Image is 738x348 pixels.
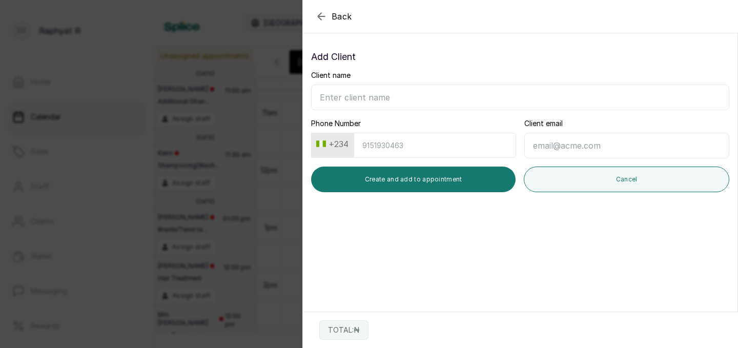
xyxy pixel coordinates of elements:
input: 9151930463 [354,133,516,158]
input: email@acme.com [524,133,729,158]
p: TOTAL: ₦ [328,325,360,335]
button: Create and add to appointment [311,167,516,192]
p: Add Client [311,50,729,64]
span: Back [332,10,352,23]
label: Client email [524,118,563,129]
button: Cancel [524,167,729,192]
button: +234 [312,136,353,152]
label: Phone Number [311,118,361,129]
button: Back [315,10,352,23]
input: Enter client name [311,85,729,110]
label: Client name [311,70,351,80]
